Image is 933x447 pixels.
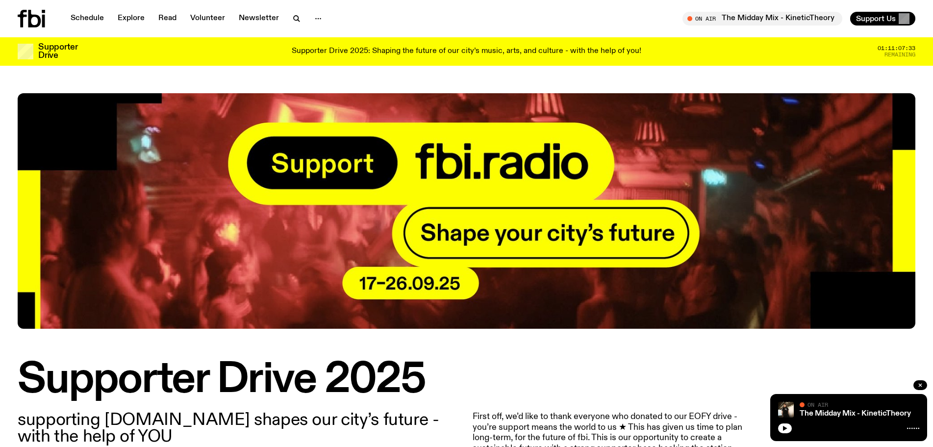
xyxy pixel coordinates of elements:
[800,410,911,418] a: The Midday Mix - KineticTheory
[878,46,915,51] span: 01:11:07:33
[292,47,641,56] p: Supporter Drive 2025: Shaping the future of our city’s music, arts, and culture - with the help o...
[65,12,110,26] a: Schedule
[807,401,828,408] span: On Air
[18,412,461,445] p: supporting [DOMAIN_NAME] shapes our city’s future - with the help of YOU
[38,43,77,60] h3: Supporter Drive
[884,52,915,57] span: Remaining
[152,12,182,26] a: Read
[850,12,915,26] button: Support Us
[18,360,915,400] h1: Supporter Drive 2025
[233,12,285,26] a: Newsletter
[112,12,151,26] a: Explore
[856,14,896,23] span: Support Us
[184,12,231,26] a: Volunteer
[682,12,842,26] button: On AirThe Midday Mix - KineticTheory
